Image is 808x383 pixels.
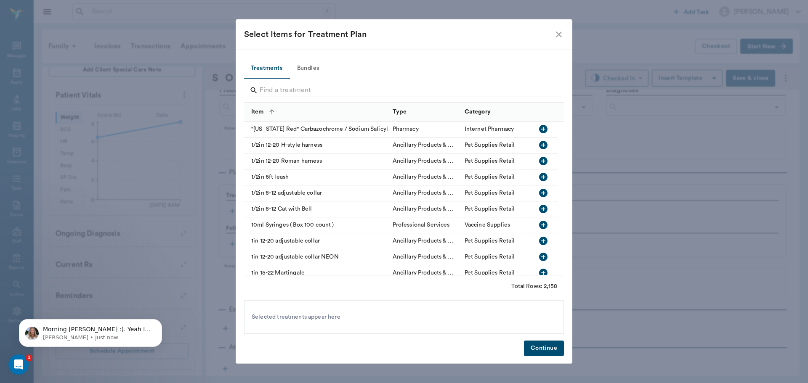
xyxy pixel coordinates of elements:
div: Select Items for Treatment Plan [244,28,554,41]
div: Ancillary Products & Services [393,141,456,149]
div: Ancillary Products & Services [393,173,456,181]
div: Search [250,84,562,99]
div: 10ml Syringes ( Box 100 count ) [244,217,388,233]
div: 1in 12-20 adjustable collar NEON [244,249,388,265]
div: Pet Supplies Retail [465,141,515,149]
button: Treatments [244,58,289,79]
div: Ancillary Products & Services [393,269,456,277]
div: 1/2in 8-12 Cat with Bell [244,201,388,217]
button: Sort [266,106,278,118]
div: Type [388,102,460,121]
div: Pharmacy [393,125,419,133]
div: Item [244,102,388,121]
div: Category [465,100,491,124]
iframe: Intercom notifications message [6,301,175,360]
div: Total Rows: 2,158 [511,282,557,291]
div: Ancillary Products & Services [393,253,456,261]
button: Bundles [289,58,327,79]
div: Type [393,100,407,124]
div: Ancillary Products & Services [393,237,456,245]
iframe: Intercom live chat [8,354,29,375]
div: Pet Supplies Retail [465,237,515,245]
button: Sort [493,106,505,118]
div: Internet Pharmacy [465,125,514,133]
div: Pet Supplies Retail [465,173,515,181]
div: Ancillary Products & Services [393,189,456,197]
div: Pet Supplies Retail [465,157,515,165]
button: Continue [524,341,564,356]
div: Pet Supplies Retail [465,269,515,277]
div: Item [251,100,264,124]
div: Pet Supplies Retail [465,205,515,213]
div: Vaccine Supplies [465,221,510,229]
div: 1/2in 8-12 adjustable collar [244,185,388,201]
div: Pet Supplies Retail [465,253,515,261]
div: "[US_STATE] Red" Carbazochrome / Sodium Salicylate (10mgml/250mg/ml) 100ml [244,122,388,137]
div: Pet Supplies Retail [465,189,515,197]
input: Find a treatment [260,84,550,97]
div: 1/2in 6ft leash [244,169,388,185]
div: 1in 12-20 adjustable collar [244,233,388,249]
div: 1/2in 12-20 H-style harness [244,137,388,153]
button: close [554,29,564,40]
span: Selected treatments appear here [252,313,340,322]
div: Ancillary Products & Services [393,157,456,165]
div: Ancillary Products & Services [393,205,456,213]
div: 1in 15-22 Martingale [244,265,388,281]
button: Sort [409,106,420,118]
span: 1 [26,354,32,361]
div: Professional Services [393,221,450,229]
button: Sort [539,106,550,118]
div: Category [460,102,532,121]
div: 1/2in 12-20 Roman harness [244,153,388,169]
